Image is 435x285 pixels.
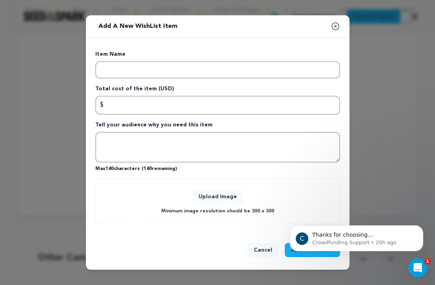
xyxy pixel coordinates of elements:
[95,132,340,163] textarea: Tell your audience why you need this item
[161,207,274,216] p: Minimum image resolution should be 300 x 300
[144,166,152,171] span: 140
[95,163,340,172] p: Max characters ( remaining)
[95,96,340,115] input: Enter total cost of the item
[106,166,114,171] span: 140
[278,209,435,264] iframe: Intercom notifications message
[100,100,104,110] span: $
[95,61,340,79] input: Enter item name
[95,121,340,132] p: Tell your audience why you need this item
[424,258,431,265] span: 1
[95,85,340,96] p: Total cost of the item (USD)
[248,243,278,257] button: Cancel
[192,190,243,204] button: Upload Image
[95,18,180,34] h2: Add a new WishList item
[408,258,427,277] iframe: Intercom live chat
[95,50,340,61] p: Item Name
